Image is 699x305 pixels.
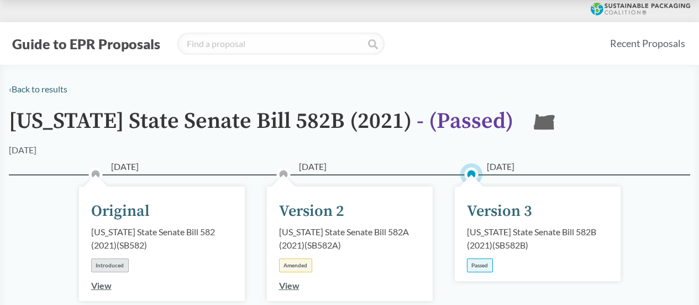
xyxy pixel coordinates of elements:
[417,107,513,135] span: - ( Passed )
[111,160,139,173] span: [DATE]
[605,31,690,56] a: Recent Proposals
[279,280,299,291] a: View
[177,33,385,55] input: Find a proposal
[9,35,164,53] button: Guide to EPR Proposals
[91,259,129,272] div: Introduced
[467,259,493,272] div: Passed
[279,200,344,223] div: Version 2
[91,200,150,223] div: Original
[467,225,608,252] div: [US_STATE] State Senate Bill 582B (2021) ( SB582B )
[9,143,36,157] div: [DATE]
[91,280,112,291] a: View
[91,225,233,252] div: [US_STATE] State Senate Bill 582 (2021) ( SB582 )
[487,160,514,173] span: [DATE]
[279,225,421,252] div: [US_STATE] State Senate Bill 582A (2021) ( SB582A )
[279,259,312,272] div: Amended
[299,160,327,173] span: [DATE]
[9,84,67,94] a: ‹Back to results
[467,200,532,223] div: Version 3
[9,109,513,143] h1: [US_STATE] State Senate Bill 582B (2021)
